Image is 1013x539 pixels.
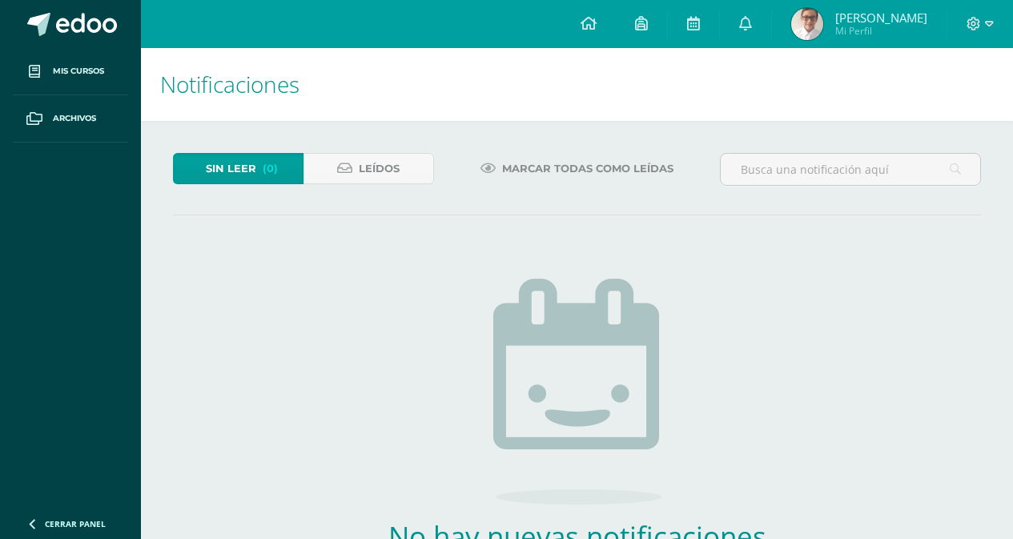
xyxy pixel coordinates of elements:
a: Archivos [13,95,128,143]
img: b927c78c236c3cd35e9249daa4a1ec18.png [791,8,823,40]
a: Marcar todas como leídas [460,153,693,184]
input: Busca una notificación aquí [721,154,980,185]
span: [PERSON_NAME] [835,10,927,26]
a: Leídos [303,153,434,184]
span: Leídos [359,154,400,183]
span: Marcar todas como leídas [502,154,673,183]
span: Archivos [53,112,96,125]
a: Mis cursos [13,48,128,95]
span: (0) [263,154,278,183]
span: Mi Perfil [835,24,927,38]
span: Sin leer [206,154,256,183]
span: Cerrar panel [45,518,106,529]
img: no_activities.png [493,279,661,505]
span: Mis cursos [53,65,104,78]
span: Notificaciones [160,69,299,99]
a: Sin leer(0) [173,153,303,184]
